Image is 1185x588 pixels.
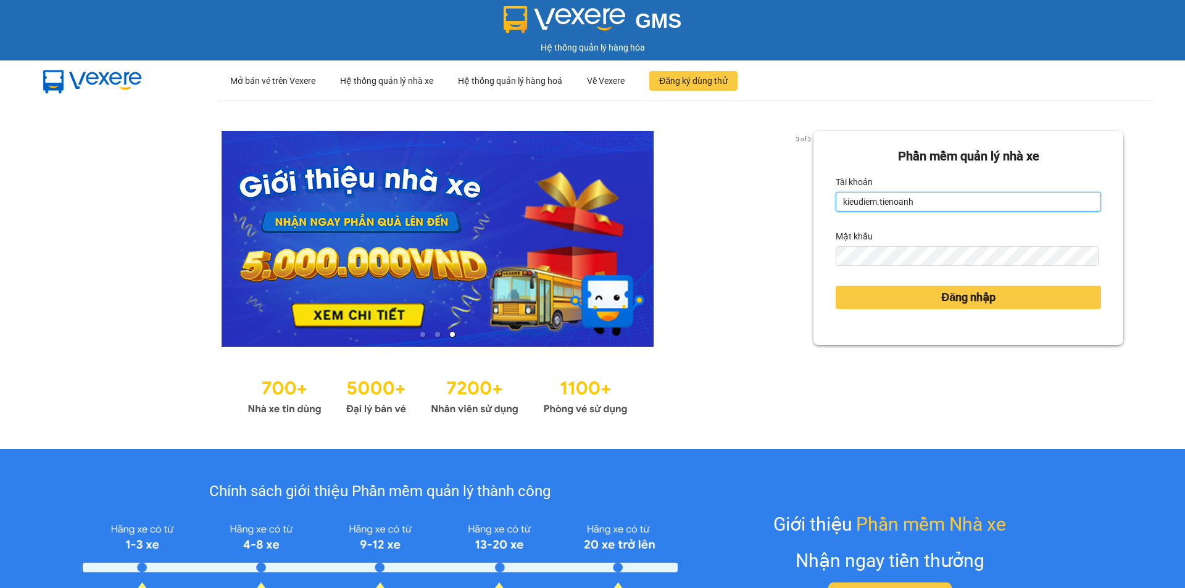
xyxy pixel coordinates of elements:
[504,6,626,33] img: logo 2
[796,131,813,347] button: next slide / item
[62,131,79,347] button: previous slide / item
[3,41,1182,54] div: Hệ thống quản lý hàng hóa
[836,192,1101,212] input: Tài khoản
[420,332,425,337] li: slide item 1
[450,332,455,337] li: slide item 3
[836,246,1098,266] input: Mật khẩu
[649,71,738,91] button: Đăng ký dùng thử
[83,480,677,503] div: Chính sách giới thiệu Phần mềm quản lý thành công
[635,9,681,32] span: GMS
[435,332,440,337] li: slide item 2
[836,147,1101,166] div: Phần mềm quản lý nhà xe
[773,510,1006,539] div: Giới thiệu
[836,226,873,246] label: Mật khẩu
[659,74,728,88] span: Đăng ký dùng thử
[458,61,562,101] div: Hệ thống quản lý hàng hoá
[587,61,625,101] div: Về Vexere
[856,510,1006,539] span: Phần mềm Nhà xe
[836,172,873,192] label: Tài khoản
[340,61,433,101] div: Hệ thống quản lý nhà xe
[230,61,315,101] div: Mở bán vé trên Vexere
[941,289,996,306] span: Đăng nhập
[504,19,682,28] a: GMS
[31,60,154,101] img: mbUUG5Q.png
[836,286,1101,309] button: Đăng nhập
[247,371,628,418] img: Statistics.png
[796,546,984,575] div: Nhận ngay tiền thưởng
[792,131,813,147] p: 3 of 3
